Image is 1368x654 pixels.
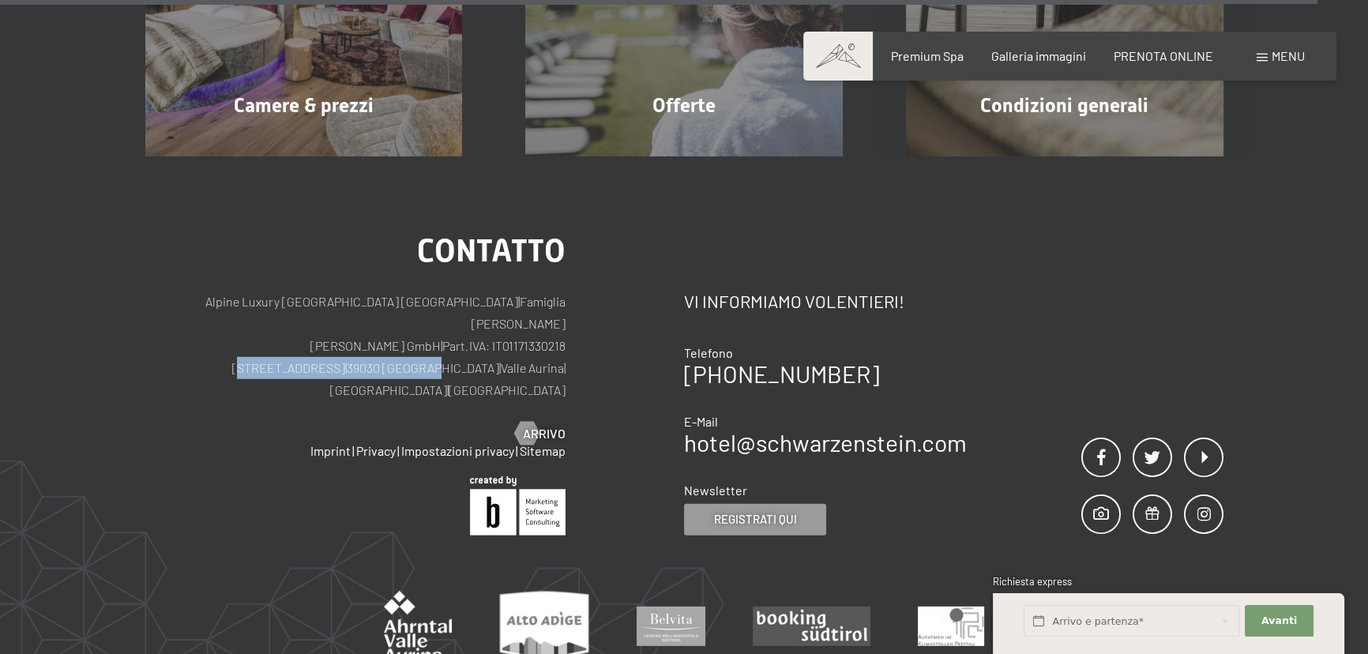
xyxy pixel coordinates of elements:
[991,48,1086,63] a: Galleria immagini
[980,94,1148,117] span: Condizioni generali
[1272,48,1305,63] span: Menu
[441,338,442,353] span: |
[499,360,501,375] span: |
[516,443,518,458] span: |
[397,443,400,458] span: |
[652,94,716,117] span: Offerte
[345,360,347,375] span: |
[532,365,652,381] span: Consenso marketing*
[684,428,967,457] a: hotel@schwarzenstein.com
[470,476,566,536] img: Brandnamic GmbH | Leading Hospitality Solutions
[991,615,995,629] span: 1
[1114,48,1213,63] a: PRENOTA ONLINE
[520,443,566,458] a: Sitemap
[523,425,566,442] span: Arrivo
[356,443,396,458] a: Privacy
[714,511,797,528] span: Registrati qui
[265,139,351,156] span: mostra altro
[234,94,374,117] span: Camere & prezzi
[1261,614,1297,628] span: Avanti
[1245,605,1313,637] button: Avanti
[684,483,747,498] span: Newsletter
[1025,139,1111,156] span: mostra altro
[684,359,879,388] a: [PHONE_NUMBER]
[417,232,566,269] span: Contatto
[645,139,731,156] span: mostra altro
[684,291,904,311] span: Vi informiamo volentieri!
[684,345,733,360] span: Telefono
[518,294,520,309] span: |
[890,48,963,63] a: Premium Spa
[993,575,1072,588] span: Richiesta express
[447,382,449,397] span: |
[515,425,566,442] a: Arrivo
[401,443,514,458] a: Impostazioni privacy
[145,291,566,401] p: Alpine Luxury [GEOGRAPHIC_DATA] [GEOGRAPHIC_DATA] Famiglia [PERSON_NAME] [PERSON_NAME] GmbH Part....
[684,414,718,429] span: E-Mail
[564,360,566,375] span: |
[310,443,351,458] a: Imprint
[352,443,355,458] span: |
